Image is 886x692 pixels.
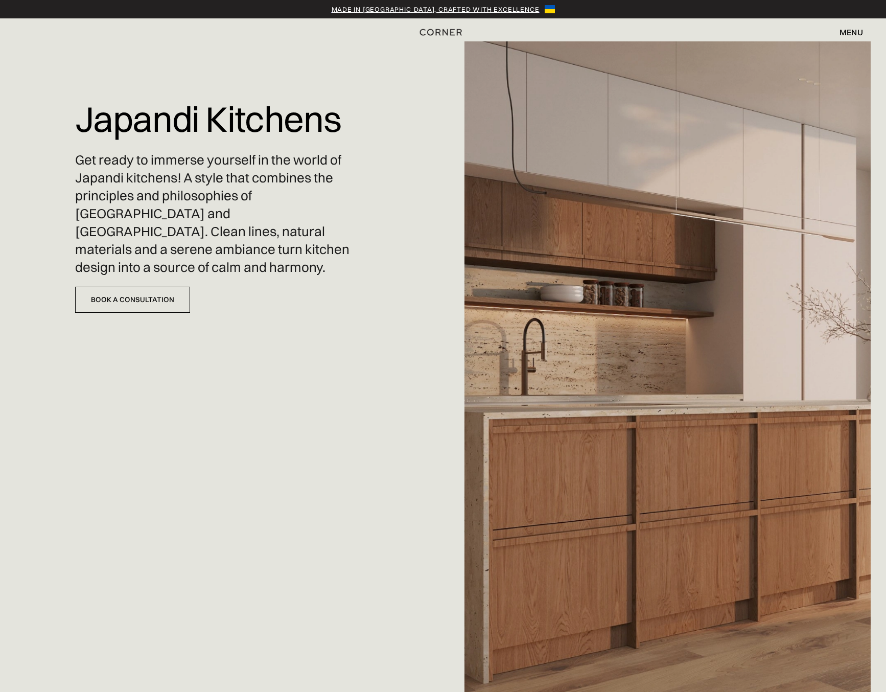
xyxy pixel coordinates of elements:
a: Book a Consultation [75,287,190,313]
h1: Japandi Kitchens [75,92,341,146]
a: Made in [GEOGRAPHIC_DATA], crafted with excellence [332,4,540,14]
div: menu [829,24,863,41]
a: home [391,26,495,39]
div: menu [840,28,863,36]
p: Get ready to immerse yourself in the world of Japandi kitchens! A style that combines the princip... [75,151,362,277]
